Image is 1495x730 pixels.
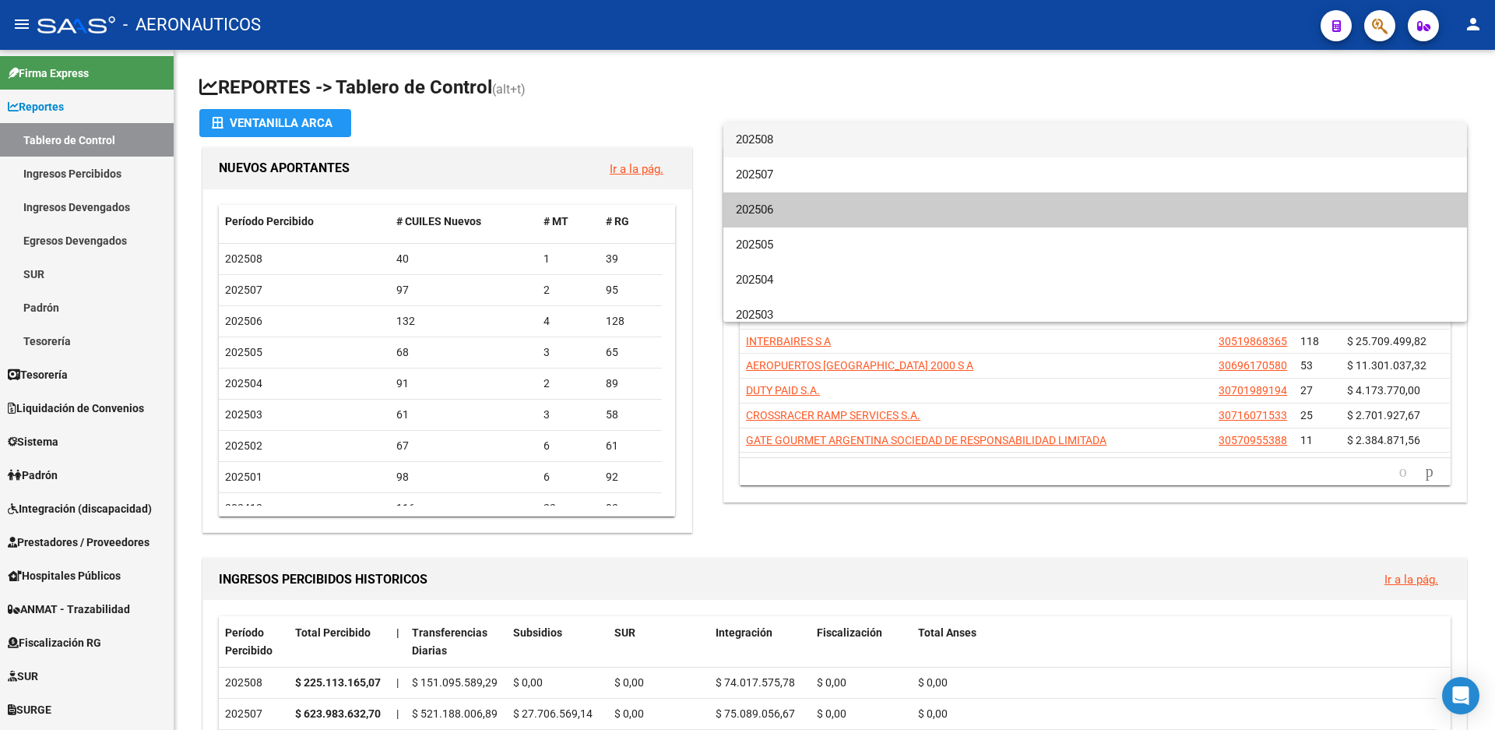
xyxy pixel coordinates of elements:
[736,298,1455,333] span: 202503
[736,263,1455,298] span: 202504
[736,227,1455,263] span: 202505
[736,192,1455,227] span: 202506
[1442,677,1479,714] div: Open Intercom Messenger
[736,122,1455,157] span: 202508
[736,157,1455,192] span: 202507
